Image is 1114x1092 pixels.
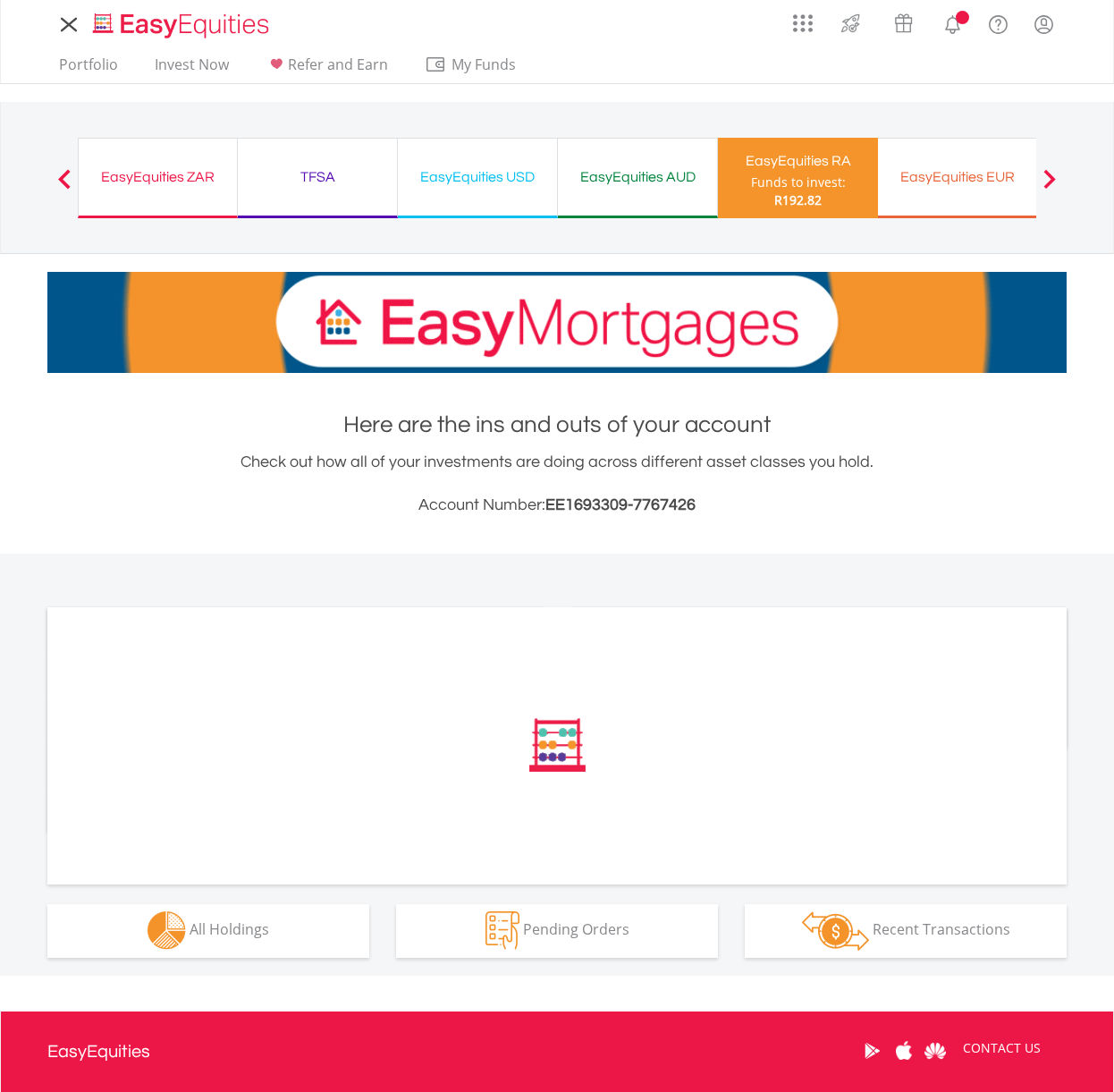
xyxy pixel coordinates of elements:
span: Pending Orders [523,919,629,939]
div: Funds to invest: [751,174,846,191]
img: holdings-wht.png [148,911,186,950]
div: EasyEquities EUR [889,165,1026,190]
img: EasyEquities_Logo.png [89,11,276,40]
img: thrive-v2.svg [836,9,865,38]
a: EasyEquities [47,1012,150,1092]
button: Previous [46,178,82,196]
button: All Holdings [47,904,369,958]
button: Pending Orders [396,904,718,958]
h3: Account Number: [47,493,1067,518]
span: R192.82 [774,191,822,208]
a: Home page [86,4,276,40]
a: Notifications [930,4,975,40]
button: Next [1032,178,1068,196]
img: vouchers-v2.svg [889,9,918,38]
a: Vouchers [877,4,930,38]
span: My Funds [425,53,542,76]
a: Huawei [919,1023,950,1079]
div: TFSA [249,165,386,190]
img: EasyMortage Promotion Banner [47,272,1067,373]
a: Refer and Earn [258,55,395,83]
div: EasyEquities USD [409,165,546,190]
button: Recent Transactions [745,904,1067,958]
img: pending_instructions-wht.png [485,911,519,950]
div: Check out how all of your investments are doing across different asset classes you hold. [47,450,1067,518]
a: Google Play [857,1023,888,1079]
h1: Here are the ins and outs of your account [47,409,1067,441]
img: grid-menu-icon.svg [793,13,813,33]
a: CONTACT US [950,1023,1053,1073]
a: Portfolio [52,55,125,83]
span: Refer and Earn [288,55,388,74]
a: My Profile [1021,4,1067,44]
span: All Holdings [190,919,269,939]
a: Invest Now [148,55,236,83]
a: AppsGrid [781,4,824,33]
span: EE1693309-7767426 [545,496,696,513]
img: transactions-zar-wht.png [802,911,869,951]
div: EasyEquities ZAR [89,165,226,190]
div: EasyEquities AUD [569,165,706,190]
span: Recent Transactions [873,919,1010,939]
a: Apple [888,1023,919,1079]
a: FAQ's and Support [975,4,1021,40]
div: EasyEquities RA [729,148,867,174]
